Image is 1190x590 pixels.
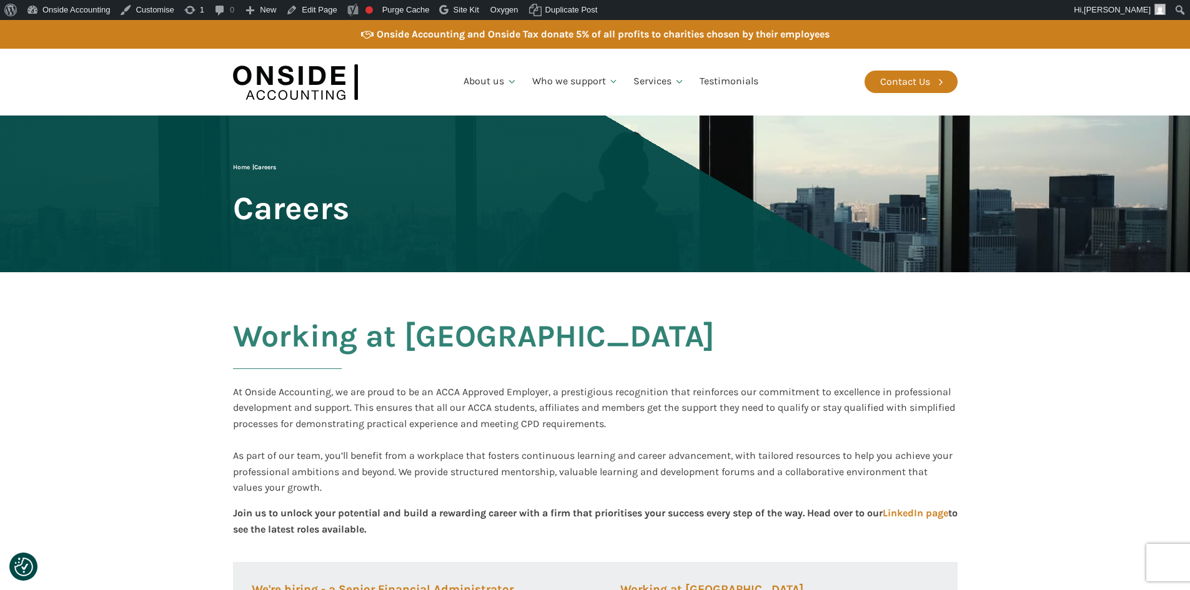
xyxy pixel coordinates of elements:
[233,58,358,106] img: Onside Accounting
[865,71,958,93] a: Contact Us
[233,319,715,384] h2: Working at [GEOGRAPHIC_DATA]
[14,558,33,576] button: Consent Preferences
[233,164,276,171] span: |
[880,74,930,90] div: Contact Us
[14,558,33,576] img: Revisit consent button
[233,164,250,171] a: Home
[365,6,373,14] div: Focus keyphrase not set
[233,384,958,496] div: At Onside Accounting, we are proud to be an ACCA Approved Employer, a prestigious recognition tha...
[626,61,692,103] a: Services
[454,5,479,14] span: Site Kit
[525,61,627,103] a: Who we support
[377,26,830,42] div: Onside Accounting and Onside Tax donate 5% of all profits to charities chosen by their employees
[254,164,276,171] span: Careers
[1084,5,1151,14] span: [PERSON_NAME]
[233,191,349,225] span: Careers
[883,507,948,519] a: LinkedIn page
[692,61,766,103] a: Testimonials
[456,61,525,103] a: About us
[233,505,958,537] div: Join us to unlock your potential and build a rewarding career with a firm that prioritises your s...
